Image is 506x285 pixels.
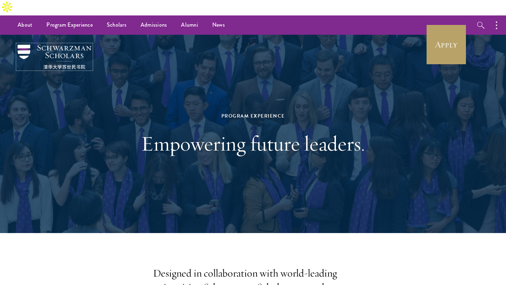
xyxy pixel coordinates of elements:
[100,15,134,35] a: Scholars
[427,25,466,64] a: Apply
[205,15,232,35] a: News
[11,15,39,35] a: About
[18,45,91,69] img: Schwarzman Scholars
[134,15,174,35] a: Admissions
[174,15,205,35] a: Alumni
[132,131,374,156] h1: Empowering future leaders.
[132,112,374,120] div: Program Experience
[39,15,100,35] a: Program Experience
